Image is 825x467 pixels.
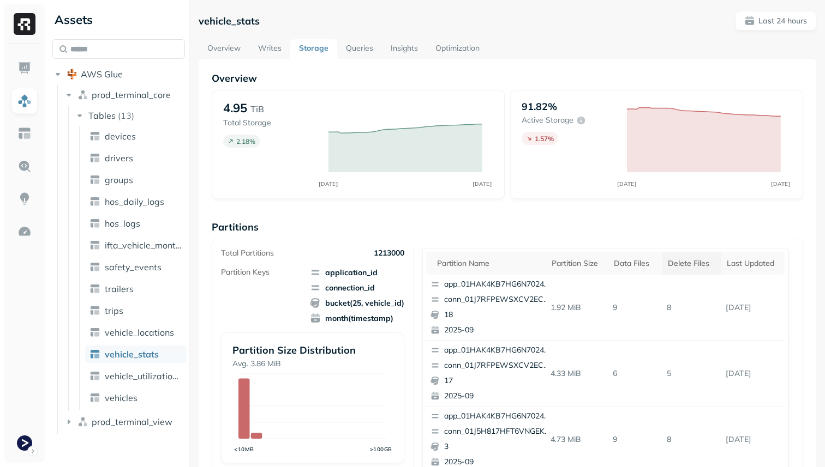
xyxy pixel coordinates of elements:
tspan: <10MB [234,446,254,452]
p: 4.73 MiB [546,430,609,449]
p: TiB [250,102,264,116]
img: namespace [77,416,88,427]
span: month(timestamp) [310,313,404,324]
div: Assets [52,11,185,28]
span: trailers [105,283,134,294]
img: table [89,262,100,272]
p: conn_01J7RFPEWSXCV2EC1N9H25D5RE [444,294,550,305]
p: conn_01J7RFPEWSXCV2EC1N9H25D5RE [444,360,550,371]
div: Partition name [437,258,541,269]
p: Total Storage [223,118,318,128]
a: hos_daily_logs [85,193,187,210]
p: 18 [444,310,550,320]
div: Last updated [727,258,779,269]
img: Asset Explorer [17,126,32,141]
span: AWS Glue [81,69,123,80]
p: 4.95 [223,100,247,116]
p: Avg. 3.86 MiB [232,359,393,369]
img: table [89,240,100,251]
a: groups [85,171,187,189]
img: table [89,174,100,185]
p: Partition Keys [221,267,270,277]
a: vehicle_stats [85,345,187,363]
tspan: [DATE] [772,180,791,187]
img: table [89,196,100,207]
p: 9 [608,298,662,317]
img: table [89,153,100,163]
p: app_01HAK4KB7HG6N7024210G3S8D5 [444,345,550,356]
a: trailers [85,280,187,298]
p: app_01HAK4KB7HG6N7024210G3S8D5 [444,411,550,422]
img: table [89,327,100,338]
span: devices [105,131,136,142]
span: bucket(25, vehicle_id) [310,298,404,308]
p: Partition Size Distribution [232,344,393,356]
p: ( 13 ) [118,110,134,121]
span: ifta_vehicle_months [105,240,182,251]
a: Writes [249,39,290,59]
tspan: [DATE] [319,180,338,187]
div: Delete Files [668,258,716,269]
button: prod_terminal_view [63,413,186,430]
a: hos_logs [85,215,187,232]
p: vehicle_stats [199,15,260,27]
a: Optimization [427,39,488,59]
span: connection_id [310,282,404,293]
img: Dashboard [17,61,32,75]
p: 9 [608,430,662,449]
button: app_01HAK4KB7HG6N7024210G3S8D5conn_01J7RFPEWSXCV2EC1N9H25D5RE182025-09 [426,275,555,340]
p: 1.57 % [535,135,554,143]
p: 2025-09 [444,391,550,402]
div: Partition size [552,258,603,269]
a: vehicles [85,389,187,407]
p: app_01HAK4KB7HG6N7024210G3S8D5 [444,279,550,290]
img: table [89,283,100,294]
a: trips [85,302,187,319]
img: root [67,69,77,80]
span: hos_daily_logs [105,196,164,207]
p: Partitions [212,221,803,233]
img: table [89,131,100,142]
tspan: [DATE] [618,180,637,187]
img: table [89,392,100,403]
img: table [89,218,100,229]
p: 2.18 % [236,137,255,145]
a: drivers [85,149,187,167]
button: prod_terminal_core [63,86,186,104]
a: devices [85,128,187,145]
p: Overview [212,72,803,84]
img: Query Explorer [17,159,32,173]
p: Total Partitions [221,248,274,258]
a: Storage [290,39,337,59]
span: prod_terminal_core [92,89,171,100]
img: table [89,349,100,360]
span: hos_logs [105,218,140,229]
a: vehicle_locations [85,324,187,341]
p: Sep 24, 2025 [721,430,785,449]
p: 8 [662,430,721,449]
p: conn_01J5H817HFT6VNGEKXBNAWMMBP [444,426,550,437]
span: application_id [310,267,404,278]
p: Last 24 hours [758,16,807,26]
span: prod_terminal_view [92,416,172,427]
span: vehicle_utilization_day [105,371,182,381]
img: table [89,371,100,381]
a: Insights [382,39,427,59]
p: 3 [444,441,550,452]
a: Queries [337,39,382,59]
button: Tables(13) [74,107,186,124]
a: ifta_vehicle_months [85,236,187,254]
button: app_01HAK4KB7HG6N7024210G3S8D5conn_01J7RFPEWSXCV2EC1N9H25D5RE172025-09 [426,341,555,406]
span: Tables [88,110,116,121]
button: AWS Glue [52,65,185,83]
img: Optimization [17,225,32,239]
a: safety_events [85,258,187,276]
p: Sep 24, 2025 [721,298,785,317]
a: Overview [199,39,249,59]
p: 8 [662,298,721,317]
p: 6 [608,364,662,383]
img: namespace [77,89,88,100]
tspan: >100GB [370,446,392,452]
img: Ryft [14,13,35,35]
span: vehicles [105,392,137,403]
